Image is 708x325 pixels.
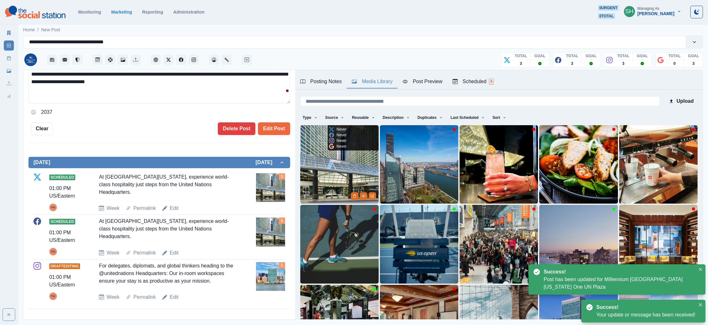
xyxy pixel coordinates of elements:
[360,192,367,200] button: View Media
[37,27,39,33] span: /
[51,204,55,211] div: Tony Manalo
[41,108,52,116] p: 2037
[300,205,379,283] img: wcl4h5ah8r1mmavnjg7x
[300,125,379,204] img: g2yczehdolqxekoyxnqg
[460,125,538,204] img: iacqucf4pkiycuc1byzx
[674,61,676,66] p: 0
[189,55,199,65] button: Instagram
[4,78,14,89] a: Uploads
[337,138,347,144] p: Never
[222,55,232,65] button: Administration
[596,311,695,319] div: Your update or message has been received!
[209,55,219,65] a: Dashboard
[163,55,174,65] button: Twitter
[323,113,347,123] button: Source
[566,53,578,59] p: TOTAL
[170,249,179,257] a: Edit
[93,55,103,65] button: Post Schedule
[693,61,695,66] p: 3
[460,205,538,283] img: eodqmkbqs06c04ksd2x7
[697,301,704,309] button: Close
[352,78,393,85] div: Media Library
[256,218,285,246] img: g2yczehdolqxekoyxnqg
[448,113,487,123] button: Last Scheduled
[256,159,279,165] h2: [DATE]
[49,229,81,244] div: 01:00 PM US/Eastern
[351,192,358,200] button: Delete Media
[697,266,704,273] button: Close
[107,205,119,212] a: Week
[170,205,179,212] a: Edit
[619,125,698,204] img: kxdmtwhbqazz8cjzgtp1
[665,95,698,107] button: Upload
[688,53,699,59] p: GOAL
[337,126,347,132] p: Never
[337,144,347,149] p: Never
[279,173,285,180] div: Total Media Attached
[49,263,80,269] span: Draft Editing
[380,205,458,283] img: xteevrpsdcy3j2e2n1ww
[176,55,186,65] button: Facebook
[78,9,101,15] a: Monitoring
[279,262,285,268] div: Total Media Attached
[99,173,238,199] div: At [GEOGRAPHIC_DATA][US_STATE], experience world-class hospitality just steps from the United Nat...
[105,55,115,65] button: Content Pool
[380,125,458,204] img: mlg5ip3nuifiaftg2bvd
[520,61,522,66] p: 3
[453,78,494,85] div: Scheduled
[3,308,15,321] button: Expand
[544,268,693,276] div: Success!
[586,53,597,59] p: GOAL
[539,205,618,283] img: p4p02wvcadewsftqbytv
[596,304,693,311] div: Success!
[218,122,255,135] button: Delete Post
[118,55,128,65] button: Media Library
[617,53,630,59] p: TOTAL
[133,293,156,301] a: Permalink
[151,55,161,65] button: Client Website
[107,293,119,301] a: Week
[349,113,377,123] button: Reusable
[690,6,703,18] button: Toggle Mode
[515,53,527,59] p: TOTAL
[34,159,50,165] h2: [DATE]
[72,55,82,65] button: Reviews
[41,27,60,33] a: New Post
[51,248,55,255] div: Tony Manalo
[534,53,546,59] p: GOAL
[24,53,37,66] img: 212006842262839
[242,55,252,65] button: Create New Post
[133,205,156,212] a: Permalink
[489,79,494,84] span: 9
[300,113,320,123] button: Type
[256,173,285,202] img: g2yczehdolqxekoyxnqg
[300,78,342,85] div: Posting Notes
[23,27,35,33] a: Home
[170,293,179,301] a: Edit
[4,40,14,51] a: New Post
[415,113,446,123] button: Duplicates
[625,4,634,19] div: Sara Haas
[4,28,14,38] a: Marketing Summary
[638,11,674,16] div: [PERSON_NAME]
[23,27,60,33] nav: breadcrumb
[133,249,156,257] a: Permalink
[279,218,285,224] div: Total Media Attached
[131,55,141,65] button: Uploads
[544,276,695,291] div: Post has been updated for Millennium [GEOGRAPHIC_DATA][US_STATE] One UN Plaza
[47,55,57,65] button: Stream
[28,157,290,168] button: [DATE][DATE]
[49,219,76,224] span: Scheduled
[539,125,618,204] img: kwkkuh0l8uwfobejqsso
[256,262,285,291] img: hqojjlnm4hntljyooh0m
